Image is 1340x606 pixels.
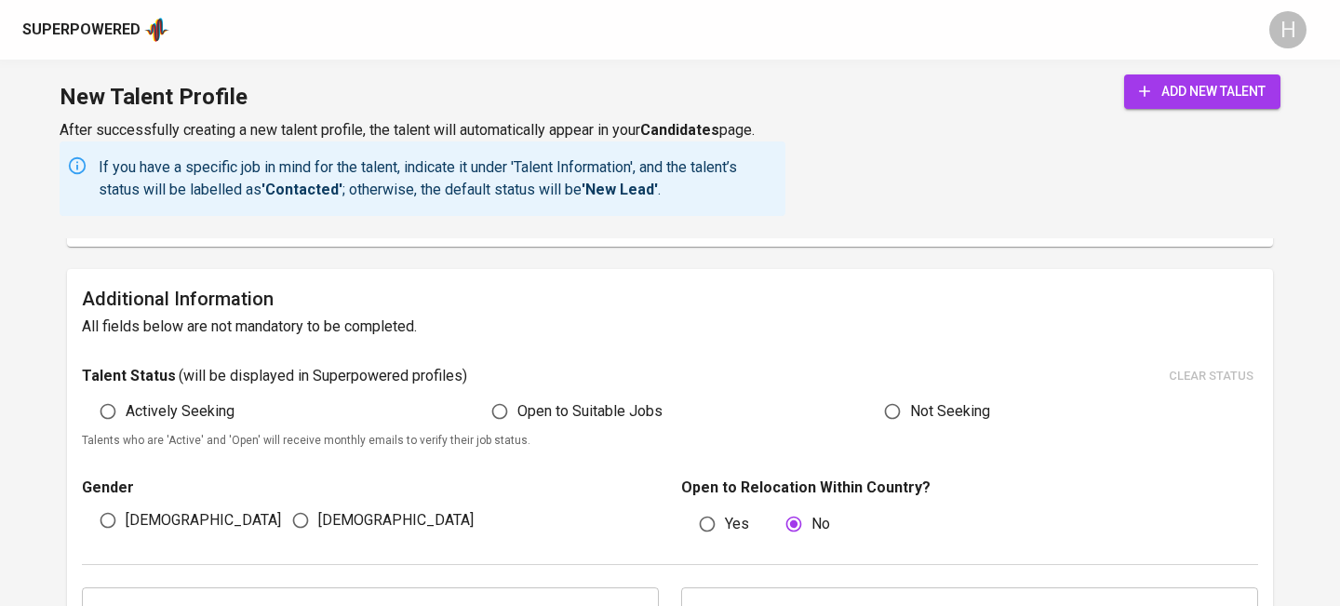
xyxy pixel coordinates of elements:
[517,400,663,423] span: Open to Suitable Jobs
[1124,74,1280,109] button: add new talent
[22,20,141,41] div: Superpowered
[582,181,658,198] b: 'New Lead'
[60,74,785,119] h1: New Talent Profile
[126,509,281,532] span: [DEMOGRAPHIC_DATA]
[318,509,474,532] span: [DEMOGRAPHIC_DATA]
[1269,11,1306,48] div: H
[60,119,785,141] p: After successfully creating a new talent profile, the talent will automatically appear in your page.
[179,365,467,387] p: ( will be displayed in Superpowered profiles )
[261,181,342,198] b: 'Contacted'
[910,400,990,423] span: Not Seeking
[725,513,749,535] span: Yes
[640,121,719,139] b: Candidates
[22,16,169,44] a: Superpoweredapp logo
[1124,74,1280,109] div: Almost there! Once you've completed all the fields marked with * under 'Talent Information', you'...
[82,284,1258,314] h6: Additional Information
[126,400,234,423] span: Actively Seeking
[82,477,659,499] p: Gender
[82,432,1258,451] p: Talents who are 'Active' and 'Open' will receive monthly emails to verify their job status.
[82,365,176,387] p: Talent Status
[82,314,1258,340] h6: All fields below are not mandatory to be completed.
[144,16,169,44] img: app logo
[99,156,778,201] p: If you have a specific job in mind for the talent, indicate it under 'Talent Information', and th...
[811,513,830,535] span: No
[681,477,1258,499] p: Open to Relocation Within Country?
[1139,80,1266,103] span: add new talent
